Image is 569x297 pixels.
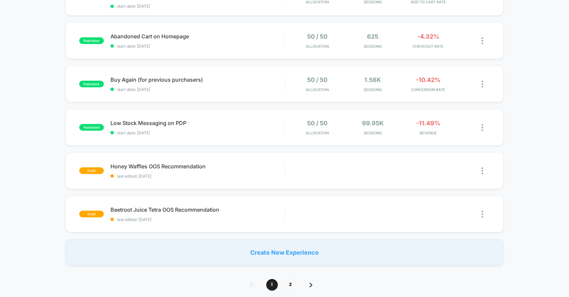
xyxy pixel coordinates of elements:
[402,44,454,49] span: CHECKOUT RATE
[481,124,483,131] img: close
[110,33,284,40] span: Abandoned Cart on Homepage
[110,130,284,135] span: start date: [DATE]
[362,120,384,127] span: 99.95k
[402,131,454,135] span: REVENUE
[306,44,329,49] span: Allocation
[309,283,312,287] img: pagination forward
[416,120,440,127] span: -11.49%
[79,37,104,44] span: published
[110,163,284,170] span: Honey Waffles OOS Recommendation
[306,87,329,92] span: Allocation
[110,217,284,222] span: last edited: [DATE]
[110,76,284,83] span: Buy Again (for previous purchasers)
[110,174,284,179] span: last edited: [DATE]
[79,124,104,131] span: published
[416,76,441,83] span: -10.42%
[306,131,329,135] span: Allocation
[79,81,104,87] span: published
[79,211,104,217] span: draft
[347,131,399,135] span: Sessions
[307,33,327,40] span: 50 / 50
[364,76,381,83] span: 1.56k
[307,76,327,83] span: 50 / 50
[417,33,439,40] span: -4.32%
[266,279,278,291] span: 1
[307,120,327,127] span: 50 / 50
[110,206,284,213] span: Beetroot Juice Tetra OOS Recommendation
[110,4,284,9] span: start date: [DATE]
[347,44,399,49] span: Sessions
[284,279,296,291] span: 2
[110,120,284,126] span: Low Stock Messaging on PDP
[66,239,504,266] div: Create New Experience
[481,211,483,218] img: close
[481,81,483,88] img: close
[402,87,454,92] span: CONVERSION RATE
[367,33,378,40] span: 625
[347,87,399,92] span: Sessions
[481,167,483,174] img: close
[79,167,104,174] span: draft
[481,37,483,44] img: close
[110,87,284,92] span: start date: [DATE]
[110,44,284,49] span: start date: [DATE]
